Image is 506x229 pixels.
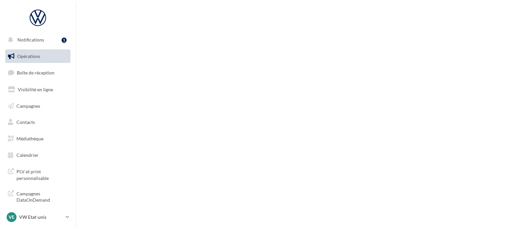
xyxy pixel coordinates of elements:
[4,115,72,129] a: Contacts
[18,87,53,92] span: Visibilité en ligne
[62,38,67,43] div: 1
[4,66,72,80] a: Boîte de réception
[16,189,68,203] span: Campagnes DataOnDemand
[16,103,40,108] span: Campagnes
[16,119,35,125] span: Contacts
[4,164,72,184] a: PLV et print personnalisable
[4,49,72,63] a: Opérations
[9,214,14,220] span: VE
[5,211,70,223] a: VE VW Etat-unis
[4,33,69,47] button: Notifications 1
[17,37,44,43] span: Notifications
[4,83,72,97] a: Visibilité en ligne
[4,132,72,146] a: Médiathèque
[16,167,68,181] span: PLV et print personnalisable
[16,136,43,141] span: Médiathèque
[4,186,72,206] a: Campagnes DataOnDemand
[4,148,72,162] a: Calendrier
[17,70,54,75] span: Boîte de réception
[19,214,63,220] p: VW Etat-unis
[4,99,72,113] a: Campagnes
[16,152,39,158] span: Calendrier
[17,53,40,59] span: Opérations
